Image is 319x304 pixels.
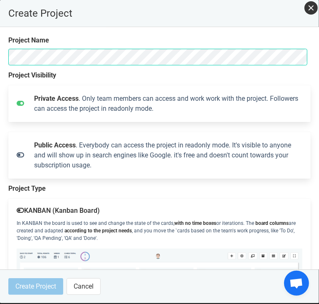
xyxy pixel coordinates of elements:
button: Create Project [8,278,63,295]
div: . Everybody can access the project in readonly mode. It's visible to anyone and will show up in s... [29,135,307,175]
strong: Private Access [34,95,79,102]
button: close [304,1,318,15]
strong: with no time boxes [174,220,216,226]
label: Project Name [8,35,311,45]
strong: Public Access [34,141,76,149]
strong: board columns [255,220,289,226]
div: . Only team members can access and work work with the project. Followers can access the project i... [29,89,307,119]
p: Create Project [8,8,311,18]
p: KANBAN (Kanban Board) [17,207,302,214]
label: Project Visibility [8,70,311,80]
strong: according to the project needs [64,228,132,234]
label: Project Type [8,184,311,194]
button: Cancel [67,278,101,295]
div: Chat abierto [284,271,309,296]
